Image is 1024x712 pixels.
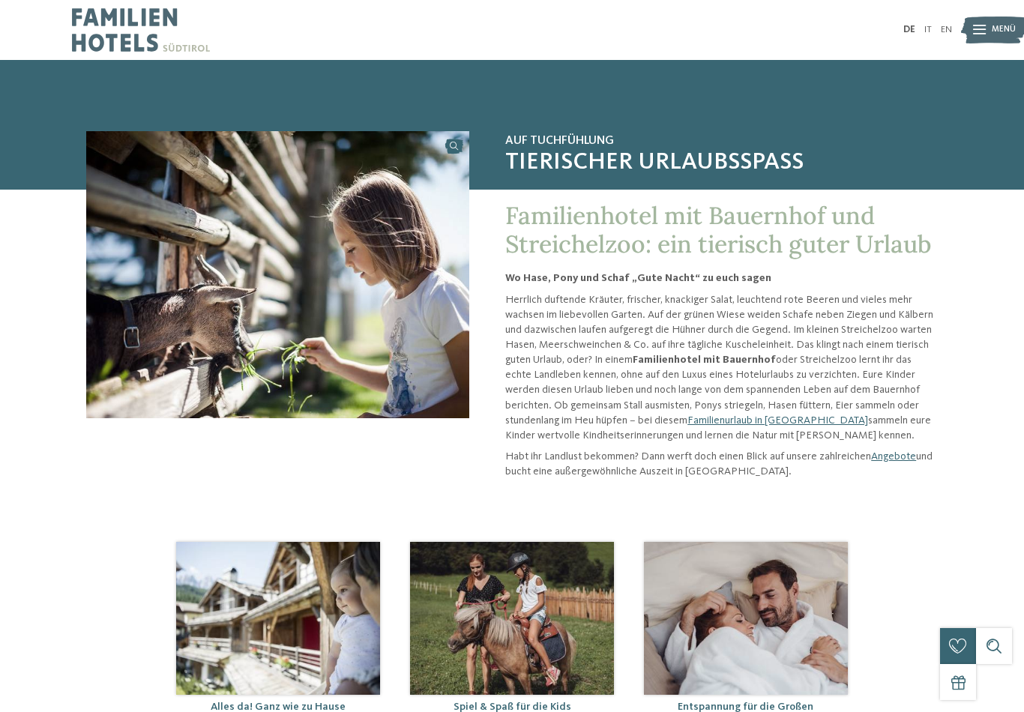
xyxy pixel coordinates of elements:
[941,25,952,34] a: EN
[505,134,938,148] span: Auf Tuchfühlung
[454,702,571,712] span: Spiel & Spaß für die Kids
[633,355,776,365] strong: Familienhotel mit Bauernhof
[678,702,813,712] span: Entspannung für die Großen
[505,292,938,444] p: Herrlich duftende Kräuter, frischer, knackiger Salat, leuchtend rote Beeren und vieles mehr wachs...
[410,542,614,694] img: Familienhotel mit Bauernhof: ein Traum wird wahr
[505,449,938,479] p: Habt ihr Landlust bekommen? Dann werft doch einen Blick auf unsere zahlreichen und bucht eine auß...
[924,25,932,34] a: IT
[644,542,848,694] img: Familienhotel mit Bauernhof: ein Traum wird wahr
[871,451,916,462] a: Angebote
[903,25,915,34] a: DE
[505,200,932,259] span: Familienhotel mit Bauernhof und Streichelzoo: ein tierisch guter Urlaub
[86,131,469,418] img: Familienhotel mit Bauernhof: ein Traum wird wahr
[176,542,380,694] img: Familienhotel mit Bauernhof: ein Traum wird wahr
[505,148,938,177] span: Tierischer Urlaubsspaß
[992,24,1016,36] span: Menü
[505,273,771,283] strong: Wo Hase, Pony und Schaf „Gute Nacht“ zu euch sagen
[687,415,868,426] a: Familienurlaub in [GEOGRAPHIC_DATA]
[211,702,346,712] span: Alles da! Ganz wie zu Hause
